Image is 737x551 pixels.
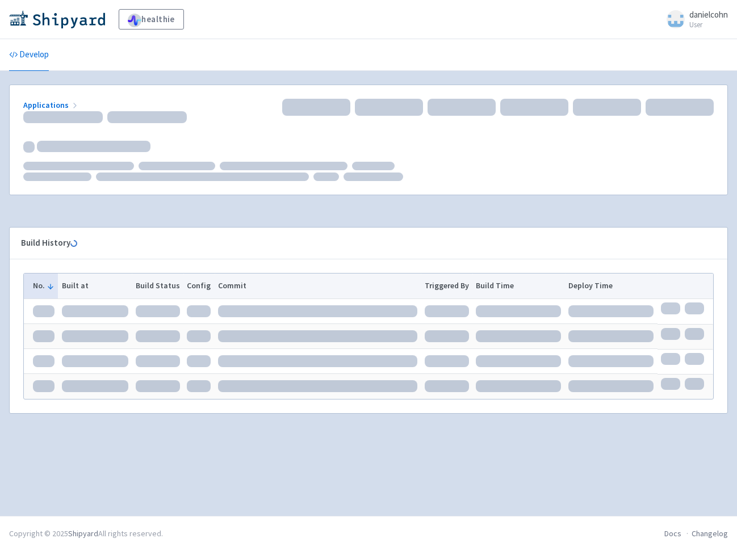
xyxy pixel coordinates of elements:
th: Commit [215,274,421,298]
div: Copyright © 2025 All rights reserved. [9,528,163,540]
th: Deploy Time [565,274,658,298]
th: Build Status [132,274,183,298]
span: danielcohn [689,9,728,20]
a: danielcohn User [660,10,728,28]
a: Applications [23,100,79,110]
a: healthie [119,9,184,30]
small: User [689,21,728,28]
th: Build Time [472,274,565,298]
a: Docs [664,528,681,539]
a: Shipyard [68,528,98,539]
img: Shipyard logo [9,10,105,28]
th: Config [183,274,215,298]
a: Changelog [692,528,728,539]
th: Built at [58,274,132,298]
a: Develop [9,39,49,71]
th: Triggered By [421,274,472,298]
button: No. [33,280,55,292]
div: Build History [21,237,698,250]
